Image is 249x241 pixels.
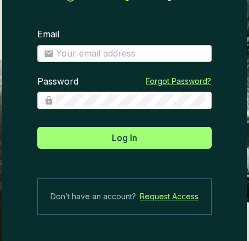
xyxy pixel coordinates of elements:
[50,190,136,203] span: Don’t have an account?
[146,76,211,87] a: Forgot Password?
[140,190,199,203] a: Request Access
[37,29,59,41] label: Email
[37,76,78,88] label: Password
[56,94,205,107] input: Password
[56,48,205,60] input: Email
[112,131,137,144] span: Log In
[37,127,212,149] button: Log In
